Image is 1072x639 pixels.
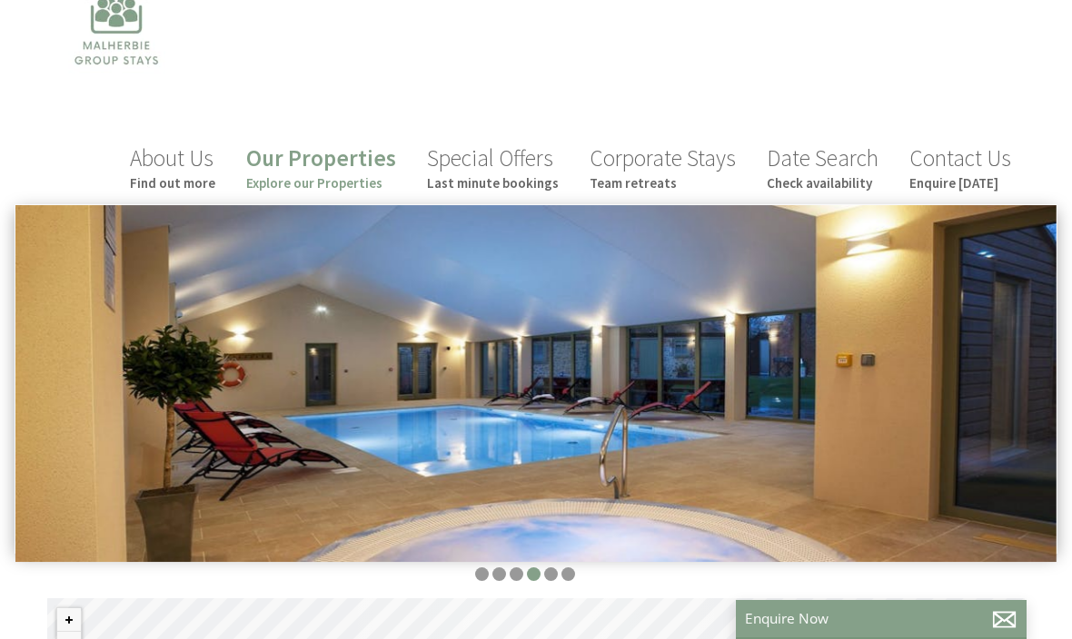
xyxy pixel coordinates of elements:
[57,608,81,632] button: Zoom in
[427,143,559,192] a: Special OffersLast minute bookings
[909,143,1011,192] a: Contact UsEnquire [DATE]
[130,143,215,192] a: About UsFind out more
[745,609,1017,628] p: Enquire Now
[590,174,736,192] small: Team retreats
[130,174,215,192] small: Find out more
[246,143,396,192] a: Our PropertiesExplore our Properties
[590,143,736,192] a: Corporate StaysTeam retreats
[246,174,396,192] small: Explore our Properties
[909,174,1011,192] small: Enquire [DATE]
[767,143,878,192] a: Date SearchCheck availability
[427,174,559,192] small: Last minute bookings
[767,174,878,192] small: Check availability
